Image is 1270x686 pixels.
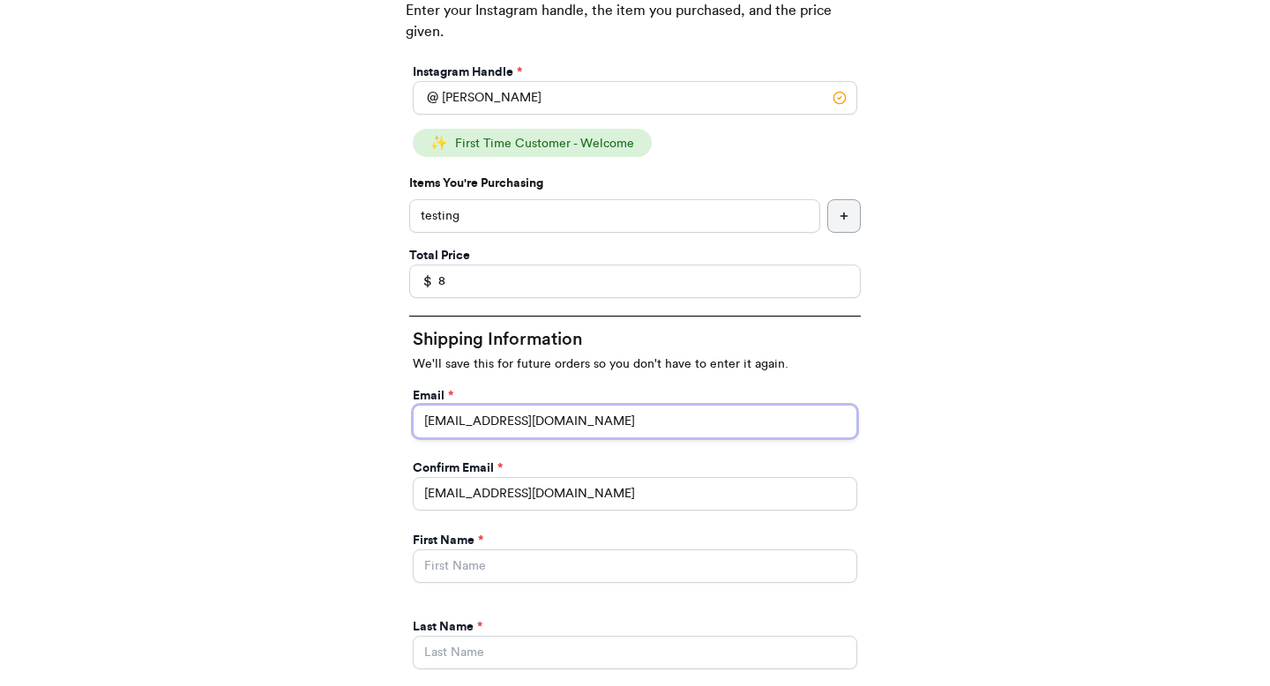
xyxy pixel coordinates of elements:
[413,81,438,115] div: @
[413,355,857,373] p: We'll save this for future orders so you don't have to enter it again.
[413,459,503,477] label: Confirm Email
[430,136,448,150] span: ✨
[409,175,861,192] p: Items You're Purchasing
[413,532,483,549] label: First Name
[409,265,432,298] div: $
[409,199,820,233] input: ex.funky hat
[455,138,634,150] span: First Time Customer - Welcome
[413,549,857,583] input: First Name
[413,636,857,669] input: Last Name
[413,477,857,511] input: Confirm Email
[409,247,470,265] label: Total Price
[409,265,861,298] input: Enter Mutually Agreed Payment
[413,63,522,81] label: Instagram Handle
[413,327,857,352] h2: Shipping Information
[413,618,482,636] label: Last Name
[413,387,453,405] label: Email
[413,405,857,438] input: Email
